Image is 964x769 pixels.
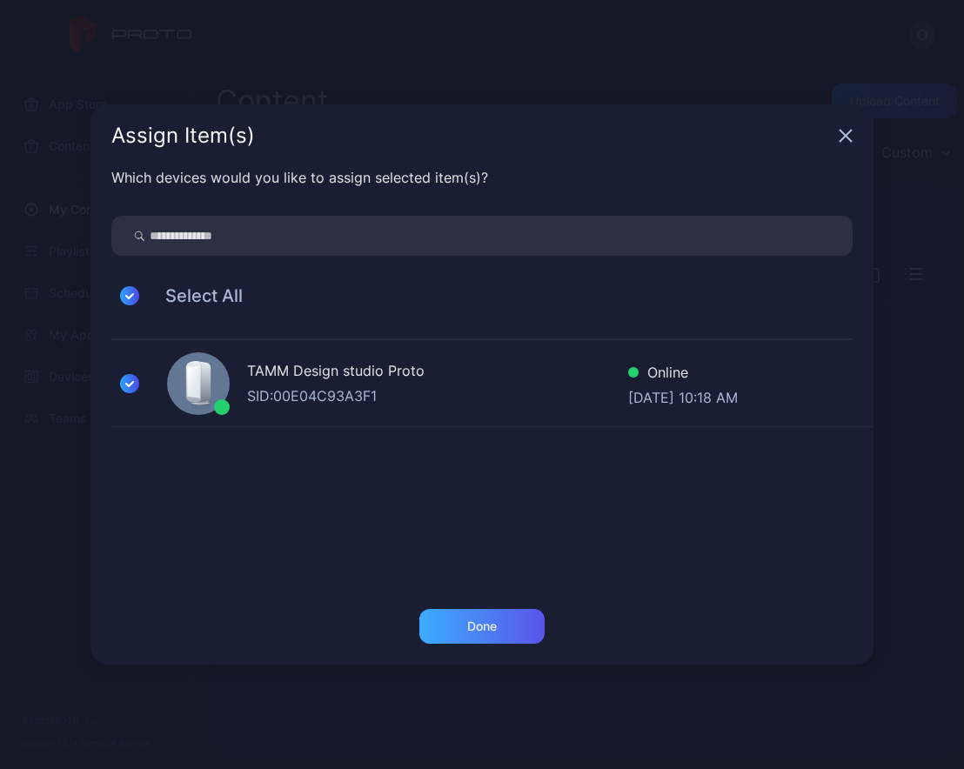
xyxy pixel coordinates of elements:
div: [DATE] 10:18 AM [628,387,738,405]
span: Select All [148,285,243,306]
div: Assign Item(s) [111,125,832,146]
button: Done [419,609,545,644]
div: TAMM Design studio Proto [247,360,628,385]
div: Online [628,362,738,387]
div: Which devices would you like to assign selected item(s)? [111,167,853,188]
div: Done [467,619,497,633]
div: SID: 00E04C93A3F1 [247,385,628,406]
